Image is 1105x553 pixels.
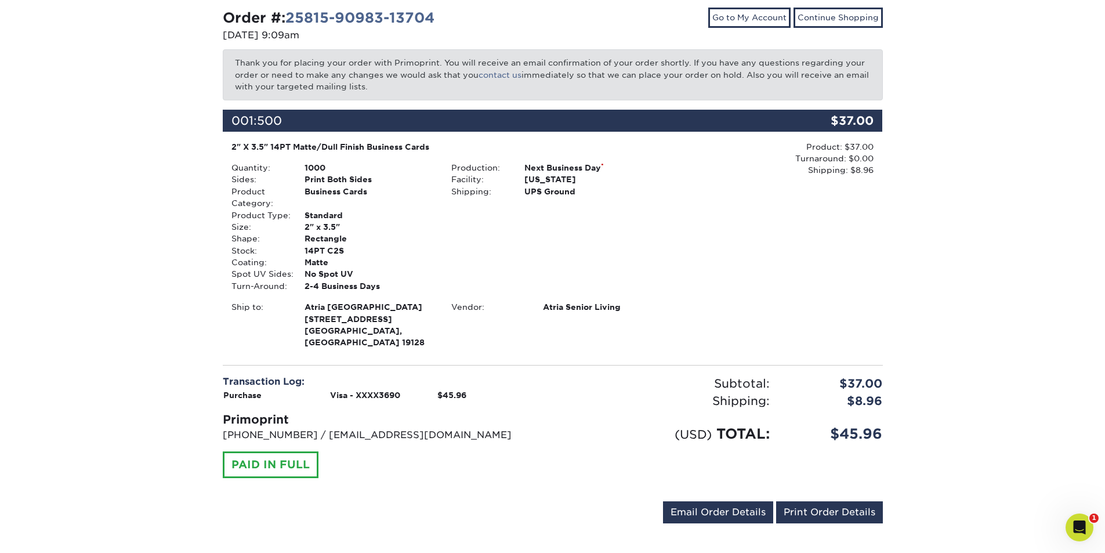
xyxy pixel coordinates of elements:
[296,221,443,233] div: 2" x 3.5"
[231,141,654,153] div: 2" X 3.5" 14PT Matte/Dull Finish Business Cards
[223,49,883,100] p: Thank you for placing your order with Primoprint. You will receive an email confirmation of your ...
[296,280,443,292] div: 2-4 Business Days
[223,233,296,244] div: Shape:
[1066,514,1093,541] iframe: Intercom live chat
[443,301,534,313] div: Vendor:
[553,392,778,410] div: Shipping:
[778,375,892,392] div: $37.00
[223,221,296,233] div: Size:
[516,186,662,197] div: UPS Ground
[305,301,434,313] span: Atria [GEOGRAPHIC_DATA]
[794,8,883,27] a: Continue Shopping
[296,174,443,185] div: Print Both Sides
[516,162,662,174] div: Next Business Day
[553,375,778,392] div: Subtotal:
[257,114,282,128] span: 500
[663,501,773,523] a: Email Order Details
[778,424,892,444] div: $45.96
[223,268,296,280] div: Spot UV Sides:
[708,8,791,27] a: Go to My Account
[223,256,296,268] div: Coating:
[443,186,516,197] div: Shipping:
[296,256,443,268] div: Matte
[223,209,296,221] div: Product Type:
[296,186,443,209] div: Business Cards
[223,411,544,428] div: Primoprint
[296,162,443,174] div: 1000
[534,301,662,313] div: Atria Senior Living
[330,391,400,400] strong: Visa - XXXX3690
[479,70,521,79] a: contact us
[3,518,99,549] iframe: Google Customer Reviews
[1089,514,1099,523] span: 1
[778,392,892,410] div: $8.96
[305,313,434,325] span: [STREET_ADDRESS]
[223,9,434,26] strong: Order #:
[223,174,296,185] div: Sides:
[296,209,443,221] div: Standard
[223,186,296,209] div: Product Category:
[223,451,318,478] div: PAID IN FULL
[296,268,443,280] div: No Spot UV
[437,391,466,400] strong: $45.96
[716,425,770,442] span: TOTAL:
[223,301,296,349] div: Ship to:
[223,28,544,42] p: [DATE] 9:09am
[285,9,434,26] a: 25815-90983-13704
[675,427,712,442] small: (USD)
[223,245,296,256] div: Stock:
[223,391,262,400] strong: Purchase
[223,428,544,442] p: [PHONE_NUMBER] / [EMAIL_ADDRESS][DOMAIN_NAME]
[223,110,773,132] div: 001:
[662,141,874,176] div: Product: $37.00 Turnaround: $0.00 Shipping: $8.96
[223,280,296,292] div: Turn-Around:
[305,301,434,347] strong: [GEOGRAPHIC_DATA], [GEOGRAPHIC_DATA] 19128
[223,375,544,389] div: Transaction Log:
[776,501,883,523] a: Print Order Details
[296,245,443,256] div: 14PT C2S
[516,174,662,185] div: [US_STATE]
[223,162,296,174] div: Quantity:
[296,233,443,244] div: Rectangle
[443,162,516,174] div: Production:
[773,110,883,132] div: $37.00
[443,174,516,185] div: Facility:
